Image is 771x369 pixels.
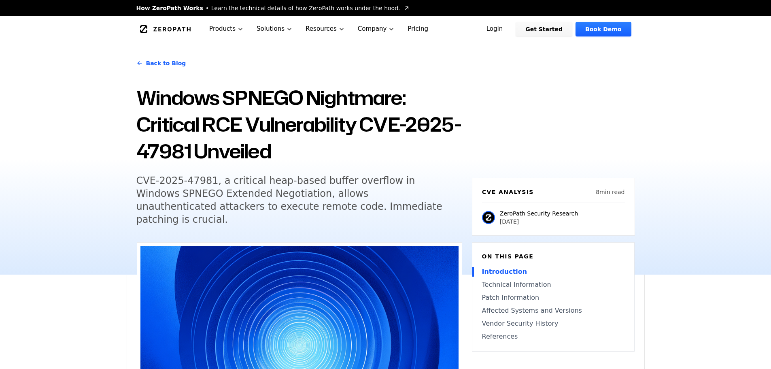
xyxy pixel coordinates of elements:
[401,16,435,42] a: Pricing
[136,4,410,12] a: How ZeroPath WorksLearn the technical details of how ZeroPath works under the hood.
[482,211,495,224] img: ZeroPath Security Research
[250,16,299,42] button: Solutions
[482,252,624,260] h6: On this page
[482,332,624,341] a: References
[482,188,534,196] h6: CVE Analysis
[482,280,624,290] a: Technical Information
[136,84,462,164] h1: Windows SPNEGO Nightmare: Critical RCE Vulnerability CVE-2025-47981 Unveiled
[576,22,631,36] a: Book Demo
[482,319,624,328] a: Vendor Security History
[203,16,250,42] button: Products
[482,293,624,303] a: Patch Information
[500,218,578,226] p: [DATE]
[596,188,624,196] p: 8 min read
[136,52,186,75] a: Back to Blog
[127,16,645,42] nav: Global
[299,16,351,42] button: Resources
[136,4,203,12] span: How ZeroPath Works
[477,22,513,36] a: Login
[351,16,401,42] button: Company
[211,4,400,12] span: Learn the technical details of how ZeroPath works under the hood.
[482,306,624,316] a: Affected Systems and Versions
[482,267,624,277] a: Introduction
[136,174,447,226] h5: CVE-2025-47981, a critical heap-based buffer overflow in Windows SPNEGO Extended Negotiation, all...
[516,22,572,36] a: Get Started
[500,209,578,218] p: ZeroPath Security Research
